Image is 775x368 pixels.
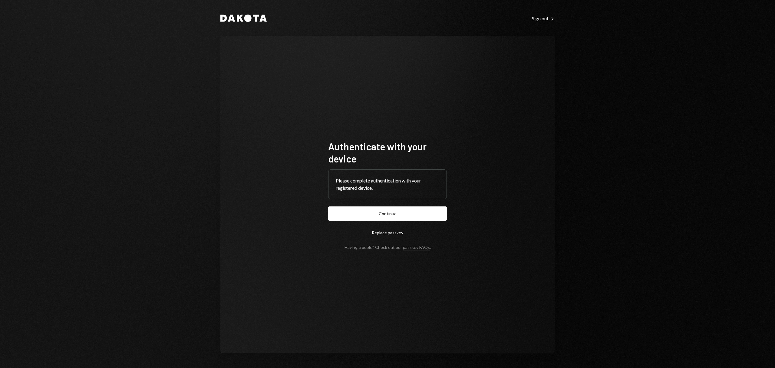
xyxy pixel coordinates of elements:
a: Sign out [532,15,555,22]
button: Replace passkey [328,226,447,240]
button: Continue [328,206,447,221]
h1: Authenticate with your device [328,140,447,165]
a: passkey FAQs [403,245,430,250]
div: Having trouble? Check out our . [345,245,431,250]
div: Please complete authentication with your registered device. [336,177,439,192]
